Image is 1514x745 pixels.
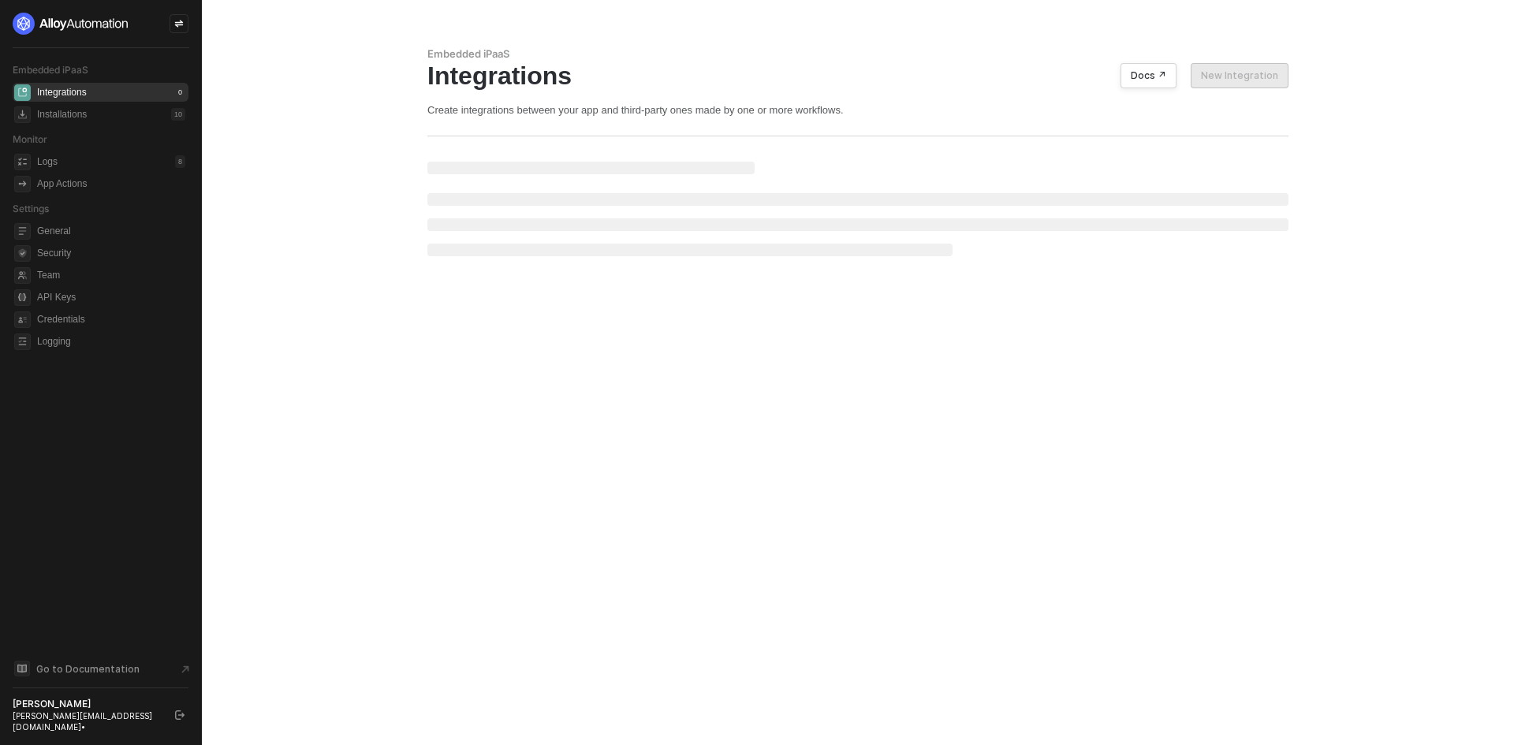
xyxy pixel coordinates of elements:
span: credentials [14,311,31,328]
span: icon-logs [14,154,31,170]
span: Go to Documentation [36,662,140,676]
div: [PERSON_NAME] [13,698,161,710]
div: Logs [37,155,58,169]
span: documentation [14,661,30,676]
span: Logging [37,332,185,351]
div: Installations [37,108,87,121]
span: api-key [14,289,31,306]
span: integrations [14,84,31,101]
button: Docs ↗ [1121,63,1177,88]
span: General [37,222,185,240]
div: Docs ↗ [1131,69,1166,82]
span: team [14,267,31,284]
div: [PERSON_NAME][EMAIL_ADDRESS][DOMAIN_NAME] • [13,710,161,732]
img: logo [13,13,129,35]
span: icon-app-actions [14,176,31,192]
div: Integrations [37,86,87,99]
div: 0 [175,86,185,99]
a: Knowledge Base [13,659,189,678]
div: Integrations [427,61,1288,91]
span: Team [37,266,185,285]
div: App Actions [37,177,87,191]
span: API Keys [37,288,185,307]
div: Create integrations between your app and third-party ones made by one or more workflows. [427,103,1288,117]
span: document-arrow [177,661,193,677]
span: security [14,245,31,262]
span: Security [37,244,185,263]
span: logout [175,710,185,720]
div: Embedded iPaaS [427,47,1288,61]
span: Monitor [13,133,47,145]
span: Settings [13,203,49,214]
span: general [14,223,31,240]
span: logging [14,333,31,350]
div: 10 [171,108,185,121]
span: installations [14,106,31,123]
span: Embedded iPaaS [13,64,88,76]
span: Credentials [37,310,185,329]
a: logo [13,13,188,35]
div: 8 [175,155,185,168]
span: icon-swap [174,19,184,28]
button: New Integration [1191,63,1288,88]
